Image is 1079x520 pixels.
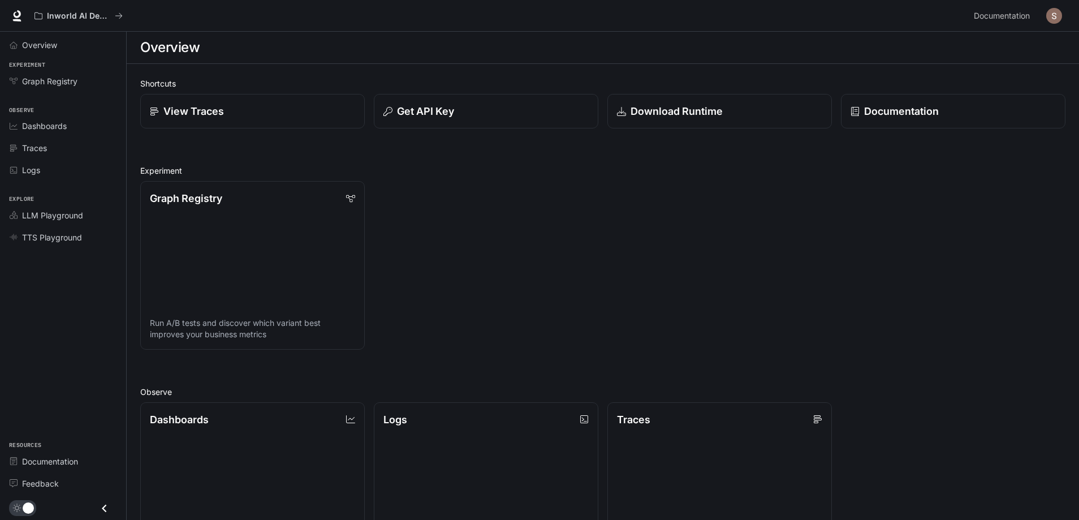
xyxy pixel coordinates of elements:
[140,165,1065,177] h2: Experiment
[5,116,122,136] a: Dashboards
[617,412,650,427] p: Traces
[22,455,78,467] span: Documentation
[150,317,355,340] p: Run A/B tests and discover which variant best improves your business metrics
[140,386,1065,398] h2: Observe
[150,191,222,206] p: Graph Registry
[140,78,1065,89] h2: Shortcuts
[5,474,122,493] a: Feedback
[140,181,365,350] a: Graph RegistryRun A/B tests and discover which variant best improves your business metrics
[22,142,47,154] span: Traces
[150,412,209,427] p: Dashboards
[29,5,128,27] button: All workspaces
[5,35,122,55] a: Overview
[397,104,454,119] p: Get API Key
[163,104,224,119] p: View Traces
[5,71,122,91] a: Graph Registry
[22,209,83,221] span: LLM Playground
[140,36,200,59] h1: Overview
[1043,5,1065,27] button: User avatar
[864,104,939,119] p: Documentation
[92,497,117,520] button: Close drawer
[374,94,598,128] button: Get API Key
[22,75,77,87] span: Graph Registry
[5,205,122,225] a: LLM Playground
[841,94,1065,128] a: Documentation
[140,94,365,128] a: View Traces
[607,94,832,128] a: Download Runtime
[1046,8,1062,24] img: User avatar
[22,478,59,489] span: Feedback
[631,104,723,119] p: Download Runtime
[5,138,122,158] a: Traces
[974,9,1030,23] span: Documentation
[22,39,57,51] span: Overview
[383,412,407,427] p: Logs
[22,120,67,132] span: Dashboards
[5,160,122,180] a: Logs
[5,452,122,471] a: Documentation
[22,231,82,243] span: TTS Playground
[23,501,34,514] span: Dark mode toggle
[47,11,110,21] p: Inworld AI Demos
[5,227,122,247] a: TTS Playground
[22,164,40,176] span: Logs
[969,5,1038,27] a: Documentation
